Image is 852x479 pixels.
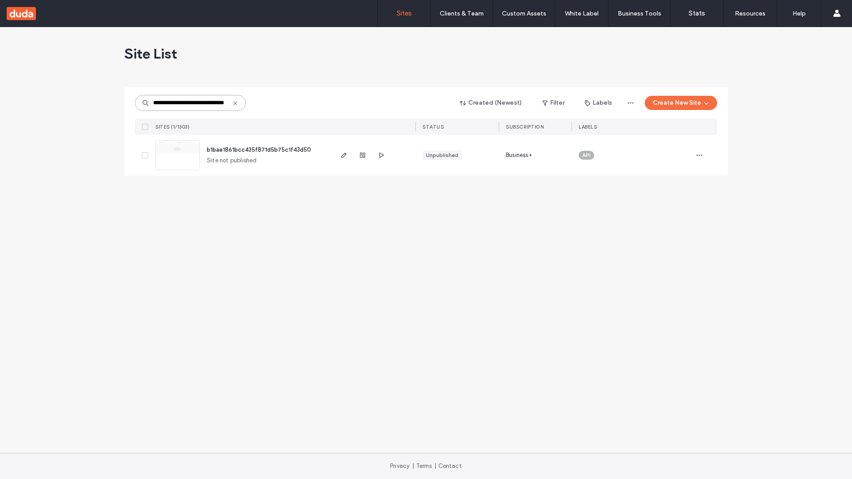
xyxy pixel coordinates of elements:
[23,6,41,14] span: Help
[412,463,414,469] span: |
[533,96,573,110] button: Filter
[438,463,462,469] a: Contact
[689,9,705,17] label: Stats
[397,9,412,17] label: Sites
[565,10,599,17] label: White Label
[645,96,717,110] button: Create New Site
[434,463,436,469] span: |
[735,10,765,17] label: Resources
[618,10,661,17] label: Business Tools
[207,146,311,153] a: b1bae1861bcc435f871d5b75c1f43d50
[155,124,189,130] span: SITES (1/1303)
[506,151,532,160] span: Business+
[502,10,546,17] label: Custom Assets
[793,10,806,17] label: Help
[577,96,620,110] button: Labels
[422,124,444,130] span: STATUS
[452,96,530,110] button: Created (Newest)
[426,151,458,159] div: Unpublished
[207,156,257,165] span: Site not published
[579,124,597,130] span: LABELS
[416,463,432,469] a: Terms
[506,124,544,130] span: SUBSCRIPTION
[582,151,591,159] span: API
[440,10,484,17] label: Clients & Team
[124,45,177,63] span: Site List
[390,463,410,469] a: Privacy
